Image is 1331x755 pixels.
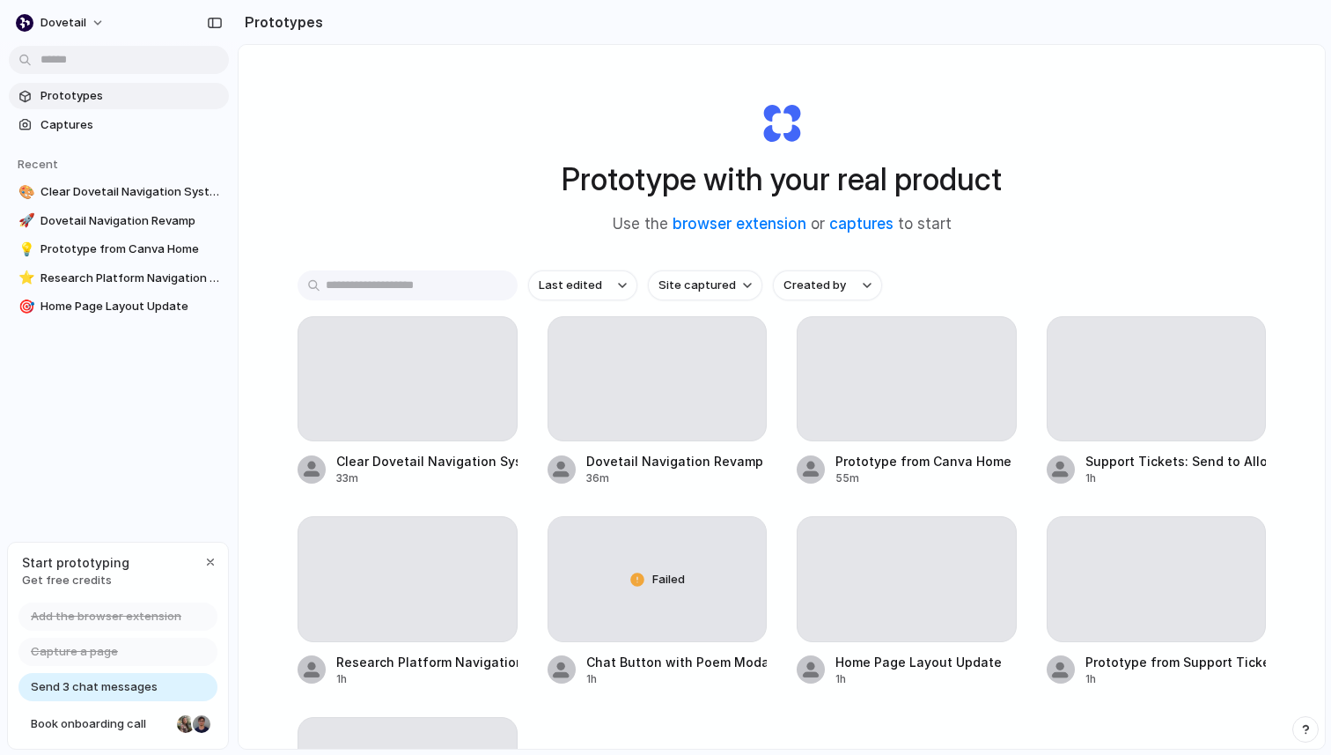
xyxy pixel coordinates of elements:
[829,215,893,233] a: captures
[9,208,229,234] a: 🚀Dovetail Navigation Revamp
[16,212,33,230] button: 🚀
[31,608,181,625] span: Add the browser extension
[797,316,1017,486] a: Prototype from Canva Home55m
[191,714,212,735] div: Christian Iacullo
[835,653,1002,671] div: Home Page Layout Update
[835,671,1002,687] div: 1h
[40,241,222,258] span: Prototype from Canva Home
[336,470,518,486] div: 33m
[40,298,222,315] span: Home Page Layout Update
[1085,470,1267,486] div: 1h
[18,211,31,231] div: 🚀
[31,715,170,733] span: Book onboarding call
[16,270,33,287] button: ⭐
[40,14,86,32] span: dovetail
[9,83,229,109] a: Prototypes
[18,297,31,317] div: 🎯
[18,710,217,738] a: Book onboarding call
[22,572,129,589] span: Get free credits
[1047,516,1267,686] a: Prototype from Support Tickets1h
[586,671,768,687] div: 1h
[783,277,846,294] span: Created by
[9,112,229,138] a: Captures
[40,270,222,287] span: Research Platform Navigation Enhancement
[336,653,518,671] div: Research Platform Navigation Enhancement
[835,470,1011,486] div: 55m
[40,116,222,134] span: Captures
[9,293,229,320] a: 🎯Home Page Layout Update
[613,213,952,236] span: Use the or to start
[1085,452,1267,470] div: Support Tickets: Send to Alloy Feature
[31,678,158,696] span: Send 3 chat messages
[562,156,1002,203] h1: Prototype with your real product
[18,240,31,260] div: 💡
[336,452,518,470] div: Clear Dovetail Navigation System
[652,571,685,588] span: Failed
[16,241,33,258] button: 💡
[548,316,768,486] a: Dovetail Navigation Revamp36m
[773,270,882,300] button: Created by
[336,671,518,687] div: 1h
[1085,671,1267,687] div: 1h
[586,452,763,470] div: Dovetail Navigation Revamp
[648,270,762,300] button: Site captured
[835,452,1011,470] div: Prototype from Canva Home
[9,9,114,37] button: dovetail
[797,516,1017,686] a: Home Page Layout Update1h
[238,11,323,33] h2: Prototypes
[40,183,222,201] span: Clear Dovetail Navigation System
[539,277,602,294] span: Last edited
[9,179,229,205] a: 🎨Clear Dovetail Navigation System
[586,653,768,671] div: Chat Button with Poem Modal
[175,714,196,735] div: Nicole Kubica
[9,236,229,263] a: 💡Prototype from Canva Home
[548,516,768,686] a: FailedChat Button with Poem Modal1h
[9,265,229,292] a: ⭐Research Platform Navigation Enhancement
[22,553,129,572] span: Start prototyping
[1085,653,1267,671] div: Prototype from Support Tickets
[18,182,31,203] div: 🎨
[18,157,58,171] span: Recent
[1047,316,1267,486] a: Support Tickets: Send to Alloy Feature1h
[298,516,518,686] a: Research Platform Navigation Enhancement1h
[528,270,637,300] button: Last edited
[18,268,31,288] div: ⭐
[16,183,33,201] button: 🎨
[298,316,518,486] a: Clear Dovetail Navigation System33m
[586,470,763,486] div: 36m
[658,277,736,294] span: Site captured
[16,298,33,315] button: 🎯
[40,87,222,105] span: Prototypes
[673,215,806,233] a: browser extension
[31,643,118,661] span: Capture a page
[40,212,222,230] span: Dovetail Navigation Revamp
